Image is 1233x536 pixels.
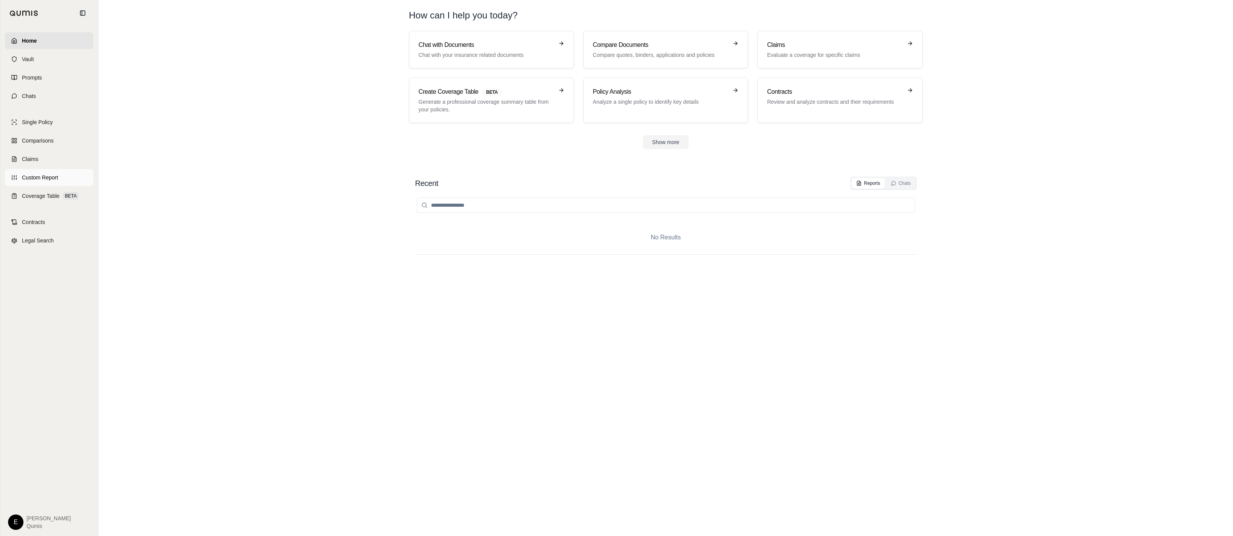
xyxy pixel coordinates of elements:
[415,178,438,189] h2: Recent
[5,69,93,86] a: Prompts
[22,74,42,81] span: Prompts
[409,9,518,22] h1: How can I help you today?
[22,55,34,63] span: Vault
[593,51,728,59] p: Compare quotes, binders, applications and policies
[593,87,728,96] h3: Policy Analysis
[593,40,728,50] h3: Compare Documents
[63,192,79,200] span: BETA
[767,51,902,59] p: Evaluate a coverage for specific claims
[583,31,748,68] a: Compare DocumentsCompare quotes, binders, applications and policies
[856,180,880,186] div: Reports
[583,78,748,123] a: Policy AnalysisAnalyze a single policy to identify key details
[8,514,23,530] div: E
[757,78,922,123] a: ContractsReview and analyze contracts and their requirements
[22,237,54,244] span: Legal Search
[10,10,38,16] img: Qumis Logo
[5,132,93,149] a: Comparisons
[22,155,38,163] span: Claims
[767,98,902,106] p: Review and analyze contracts and their requirements
[5,51,93,68] a: Vault
[852,178,885,189] button: Reports
[5,232,93,249] a: Legal Search
[419,51,554,59] p: Chat with your insurance related documents
[891,180,910,186] div: Chats
[5,32,93,49] a: Home
[5,88,93,105] a: Chats
[757,31,922,68] a: ClaimsEvaluate a coverage for specific claims
[22,137,53,144] span: Comparisons
[419,98,554,113] p: Generate a professional coverage summary table from your policies.
[767,87,902,96] h3: Contracts
[22,37,37,45] span: Home
[643,135,689,149] button: Show more
[5,169,93,186] a: Custom Report
[5,214,93,231] a: Contracts
[22,174,58,181] span: Custom Report
[409,78,574,123] a: Create Coverage TableBETAGenerate a professional coverage summary table from your policies.
[767,40,902,50] h3: Claims
[22,192,60,200] span: Coverage Table
[593,98,728,106] p: Analyze a single policy to identify key details
[415,221,917,254] div: No Results
[5,151,93,168] a: Claims
[886,178,915,189] button: Chats
[27,522,71,530] span: Qumis
[409,31,574,68] a: Chat with DocumentsChat with your insurance related documents
[419,40,554,50] h3: Chat with Documents
[5,114,93,131] a: Single Policy
[22,92,36,100] span: Chats
[481,88,502,96] span: BETA
[22,218,45,226] span: Contracts
[419,87,554,96] h3: Create Coverage Table
[5,188,93,204] a: Coverage TableBETA
[27,514,71,522] span: [PERSON_NAME]
[77,7,89,19] button: Collapse sidebar
[22,118,53,126] span: Single Policy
